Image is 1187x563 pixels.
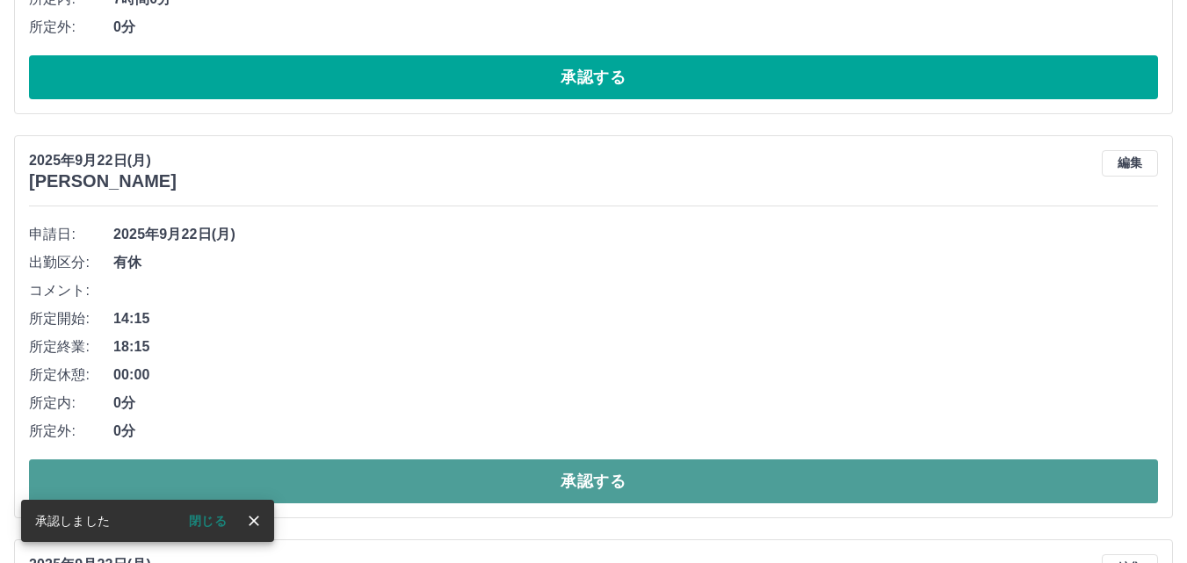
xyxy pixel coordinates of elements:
span: 有休 [113,252,1158,273]
p: 2025年9月22日(月) [29,150,177,171]
span: 0分 [113,393,1158,414]
button: close [241,508,267,534]
span: 14:15 [113,308,1158,329]
span: 00:00 [113,365,1158,386]
button: 編集 [1102,150,1158,177]
span: 18:15 [113,336,1158,357]
span: 所定休憩: [29,365,113,386]
span: 所定外: [29,421,113,442]
span: 申請日: [29,224,113,245]
span: 0分 [113,17,1158,38]
span: コメント: [29,280,113,301]
div: 承認しました [35,505,110,537]
span: 所定開始: [29,308,113,329]
span: 所定外: [29,17,113,38]
button: 閉じる [175,508,241,534]
button: 承認する [29,459,1158,503]
span: 2025年9月22日(月) [113,224,1158,245]
span: 出勤区分: [29,252,113,273]
button: 承認する [29,55,1158,99]
span: 0分 [113,421,1158,442]
h3: [PERSON_NAME] [29,171,177,191]
span: 所定終業: [29,336,113,357]
span: 所定内: [29,393,113,414]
